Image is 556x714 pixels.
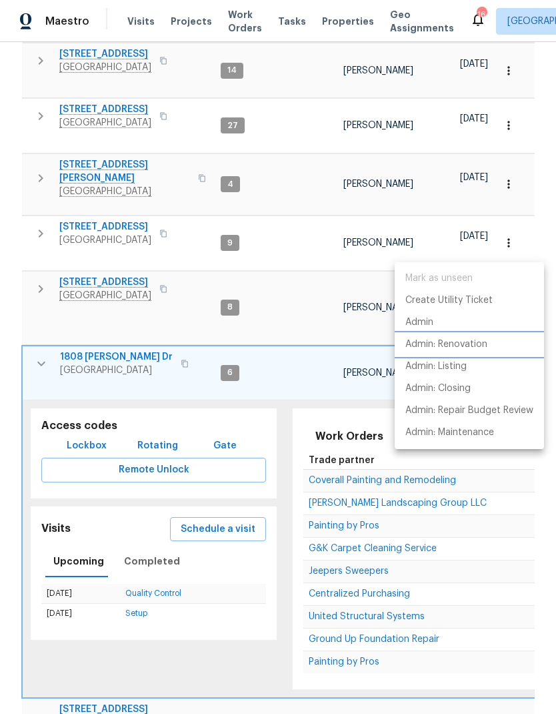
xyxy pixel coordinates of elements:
[405,338,487,352] p: Admin: Renovation
[405,316,433,330] p: Admin
[405,426,494,440] p: Admin: Maintenance
[405,360,467,374] p: Admin: Listing
[405,404,533,418] p: Admin: Repair Budget Review
[405,294,493,308] p: Create Utility Ticket
[405,382,471,396] p: Admin: Closing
